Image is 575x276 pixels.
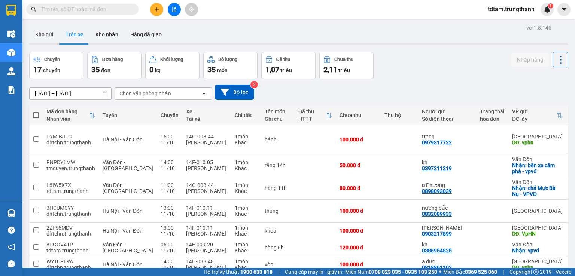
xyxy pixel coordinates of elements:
span: tdtam.trungthanh [482,4,541,14]
span: Hà Nội - Vân Đồn [103,208,143,214]
span: triệu [280,67,292,73]
div: Chuyến [44,57,60,62]
span: 2,11 [323,65,337,74]
div: Chuyến [161,112,179,118]
div: Khác [235,231,257,237]
div: 06:00 [161,242,179,248]
span: Hà Nội - Vân Đồn [103,137,143,142]
div: 11/10 [161,139,179,145]
div: kh [422,159,472,165]
img: icon-new-feature [544,6,551,13]
div: Chưa thu [334,57,353,62]
button: Khối lượng0kg [145,52,200,79]
button: Đã thu1,07 triệu [261,52,316,79]
div: 100.000 đ [340,228,377,234]
div: WYTCPIGW [46,258,95,264]
button: Hàng đã giao [124,25,168,43]
input: Select a date range. [30,88,111,99]
img: warehouse-icon [7,49,15,56]
div: Nhận: chả Mực Bà Nụ - VPVĐ [512,185,563,197]
div: Khác [235,139,257,145]
div: Khác [235,211,257,217]
div: [PERSON_NAME] [186,188,227,194]
div: 11/10 [161,211,179,217]
span: Vân Đồn - [GEOGRAPHIC_DATA] [103,159,153,171]
div: 14E-009.20 [186,242,227,248]
div: 16:00 [161,134,179,139]
button: file-add [168,3,181,16]
div: [PERSON_NAME] [186,211,227,217]
span: Vân Đồn - [GEOGRAPHIC_DATA] [103,242,153,254]
span: aim [189,7,194,12]
strong: 1900 633 818 [240,269,273,275]
span: copyright [533,269,539,275]
div: 0979317722 [422,139,452,145]
span: file-add [171,7,177,12]
div: a Phương [422,182,472,188]
img: solution-icon [7,86,15,94]
div: 100.000 đ [340,137,377,142]
div: Chọn văn phòng nhận [119,90,171,97]
strong: 0369 525 060 [465,269,497,275]
div: ver 1.8.146 [526,24,551,32]
div: 0903217899 [422,231,452,237]
div: 0386954825 [422,248,452,254]
div: hàng 6h [265,245,291,251]
sup: 2 [250,81,258,88]
div: 11/10 [161,165,179,171]
button: Nhập hàng [511,53,549,67]
th: Toggle SortBy [508,105,566,125]
div: DĐ: vphn [512,264,563,270]
div: Ghi chú [265,116,291,122]
div: 100.000 đ [340,261,377,267]
button: plus [150,3,163,16]
span: 35 [207,65,216,74]
div: [PERSON_NAME] [186,248,227,254]
div: 1 món [235,159,257,165]
div: răng 14h [265,162,291,168]
div: HTTT [298,116,326,122]
div: Khối lượng [160,57,183,62]
span: 0 [149,65,153,74]
div: Vân Đồn [512,156,563,162]
sup: 1 [548,3,553,9]
img: logo-vxr [6,5,16,16]
div: UYMIBJLG [46,134,95,139]
div: L8IW5X7X [46,182,95,188]
span: 1 [549,3,552,9]
div: 50.000 đ [340,162,377,168]
button: Trên xe [60,25,89,43]
div: 80.000 đ [340,185,377,191]
div: Tên món [265,108,291,114]
div: 0832089933 [422,211,452,217]
button: Kho nhận [89,25,124,43]
div: Trạng thái [480,108,505,114]
div: 14:00 [161,159,179,165]
div: 0397211219 [422,165,452,171]
div: [PERSON_NAME] [186,165,227,171]
button: caret-down [557,3,571,16]
div: 3HCUMCYY [46,205,95,211]
div: 11/10 [161,188,179,194]
span: kg [155,67,161,73]
div: Mã đơn hàng [46,108,89,114]
div: Nhân viên [46,116,89,122]
span: món [217,67,228,73]
div: tmduyen.trungthanh [46,165,95,171]
div: bánh [265,137,291,142]
div: 10/10 [161,264,179,270]
button: aim [185,3,198,16]
span: Cung cấp máy in - giấy in: [285,268,343,276]
div: 1 món [235,242,257,248]
div: 11/10 [161,248,179,254]
div: dhtchn.trungthanh [46,231,95,237]
div: dhtchn.trungthanh [46,264,95,270]
div: [PERSON_NAME] [186,231,227,237]
div: a đức [422,258,472,264]
img: warehouse-icon [7,30,15,38]
div: [PERSON_NAME] [186,139,227,145]
span: question-circle [8,227,15,234]
span: Miền Nam [345,268,437,276]
div: [GEOGRAPHIC_DATA] [512,208,563,214]
div: Số lượng [218,57,237,62]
